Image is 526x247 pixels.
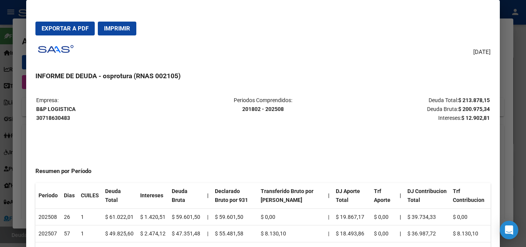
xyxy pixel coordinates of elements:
[169,208,204,225] td: $ 59.601,50
[404,225,450,242] td: $ 36.987,72
[137,183,169,208] th: Intereses
[325,208,333,225] td: |
[458,106,490,112] strong: $ 200.975,34
[35,71,490,81] h3: INFORME DE DEUDA - osprotura (RNAS 002105)
[461,115,490,121] strong: $ 12.902,81
[371,183,397,208] th: Trf Aporte
[61,183,78,208] th: Dias
[450,225,491,242] td: $ 8.130,10
[102,225,137,242] td: $ 49.825,60
[339,96,490,122] p: Deuda Total: Deuda Bruta: Intereses:
[35,183,61,208] th: Periodo
[458,97,490,103] strong: $ 213.878,15
[404,208,450,225] td: $ 39.734,33
[36,106,75,121] strong: B&P LOGISTICA 30718630483
[36,96,187,122] p: Empresa:
[137,208,169,225] td: $ 1.420,51
[258,225,325,242] td: $ 8.130,10
[258,183,325,208] th: Transferido Bruto por [PERSON_NAME]
[371,225,397,242] td: $ 0,00
[102,208,137,225] td: $ 61.022,01
[98,22,136,35] button: Imprimir
[397,183,404,208] th: |
[242,106,284,112] strong: 201802 - 202508
[397,208,404,225] th: |
[42,25,89,32] span: Exportar a PDF
[333,208,371,225] td: $ 19.867,17
[212,183,258,208] th: Declarado Bruto por 931
[104,25,130,32] span: Imprimir
[35,22,95,35] button: Exportar a PDF
[61,225,78,242] td: 57
[204,225,212,242] td: |
[258,208,325,225] td: $ 0,00
[35,167,490,176] h4: Resumen por Período
[61,208,78,225] td: 26
[35,225,61,242] td: 202507
[169,225,204,242] td: $ 47.351,48
[397,225,404,242] th: |
[212,225,258,242] td: $ 55.481,58
[35,208,61,225] td: 202508
[404,183,450,208] th: DJ Contribucion Total
[78,183,102,208] th: CUILES
[78,208,102,225] td: 1
[333,225,371,242] td: $ 18.493,86
[212,208,258,225] td: $ 59.601,50
[204,208,212,225] td: |
[102,183,137,208] th: Deuda Total
[188,96,338,114] p: Periodos Comprendidos:
[204,183,212,208] th: |
[78,225,102,242] td: 1
[325,183,333,208] th: |
[371,208,397,225] td: $ 0,00
[169,183,204,208] th: Deuda Bruta
[450,208,491,225] td: $ 0,00
[137,225,169,242] td: $ 2.474,12
[450,183,491,208] th: Trf Contribucion
[325,225,333,242] td: |
[500,221,518,239] div: Open Intercom Messenger
[333,183,371,208] th: DJ Aporte Total
[473,48,491,57] span: [DATE]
